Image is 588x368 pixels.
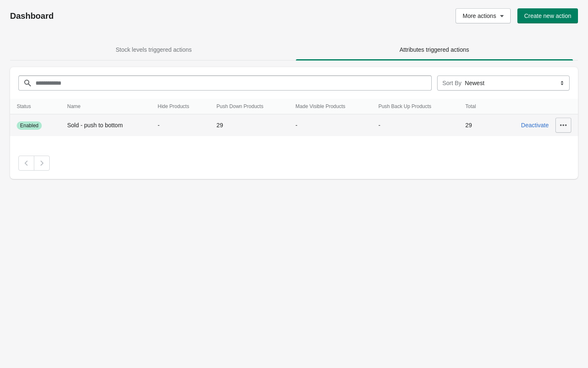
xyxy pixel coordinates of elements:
th: Made Visible Products [289,99,372,114]
td: - [151,114,210,136]
th: Push Back Up Products [372,99,458,114]
th: Name [61,99,151,114]
span: Sold - push to bottom [67,122,123,129]
th: Hide Products [151,99,210,114]
td: - [289,114,372,136]
button: More actions [456,8,511,23]
span: More actions [463,13,496,19]
button: Deactivate [518,118,552,133]
td: 29 [459,114,490,136]
td: - [372,114,458,136]
nav: Pagination [18,156,570,171]
th: Total [459,99,490,114]
h1: Dashboard [10,11,251,21]
td: 29 [210,114,289,136]
button: Create new action [517,8,578,23]
th: Push Down Products [210,99,289,114]
th: Status [10,99,61,114]
span: Create new action [524,13,571,19]
span: Deactivate [521,122,549,129]
span: Enabled [20,122,38,129]
span: Stock levels triggered actions [116,46,192,53]
span: Attributes triggered actions [400,46,469,53]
